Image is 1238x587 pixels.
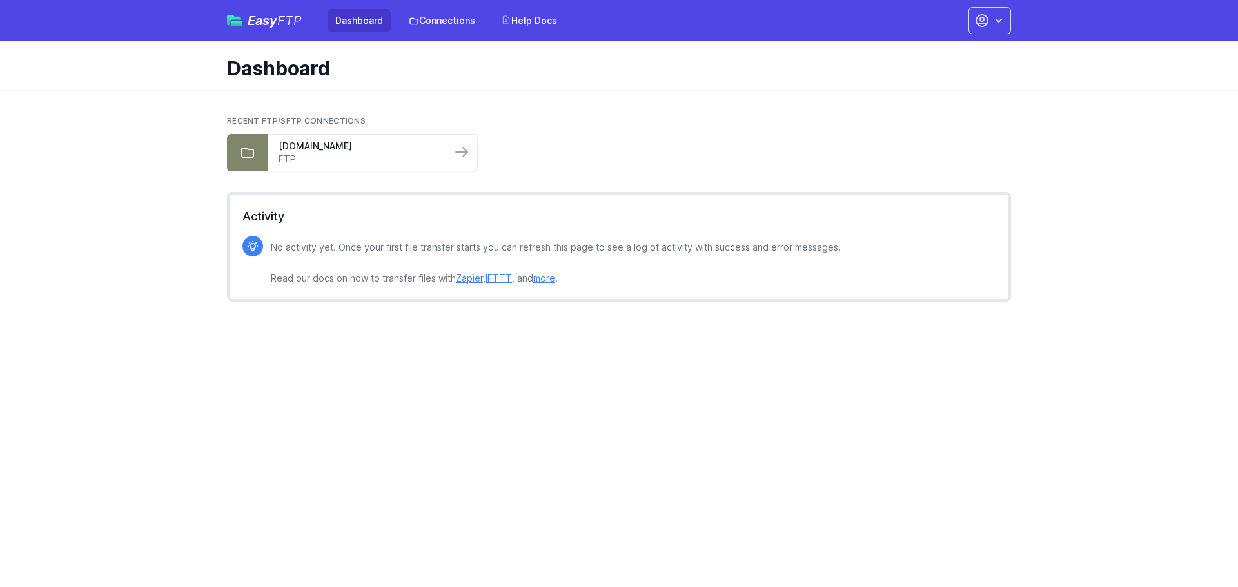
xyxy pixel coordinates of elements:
[486,273,512,284] a: IFTTT
[277,13,302,28] span: FTP
[227,14,302,27] a: EasyFTP
[271,240,841,286] p: No activity yet. Once your first file transfer starts you can refresh this page to see a log of a...
[227,15,242,26] img: easyftp_logo.png
[248,14,302,27] span: Easy
[533,273,555,284] a: more
[242,207,996,226] h2: Activity
[493,9,565,32] a: Help Docs
[227,116,1011,126] h2: Recent FTP/SFTP Connections
[279,140,441,153] a: [DOMAIN_NAME]
[401,9,483,32] a: Connections
[456,273,483,284] a: Zapier
[227,57,1001,80] h1: Dashboard
[328,9,391,32] a: Dashboard
[279,153,441,166] a: FTP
